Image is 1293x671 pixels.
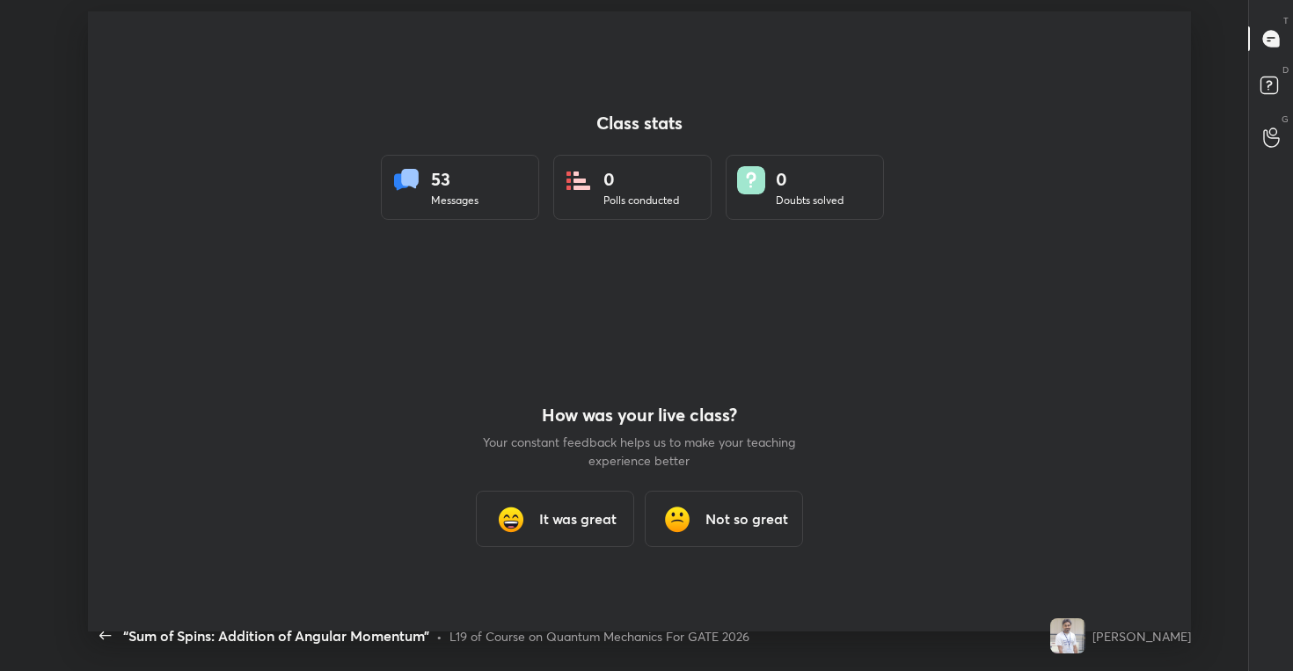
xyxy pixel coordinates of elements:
p: G [1282,113,1289,126]
div: “Sum of Spins: Addition of Angular Momentum” [123,625,429,646]
div: • [436,627,442,645]
img: 5fec7a98e4a9477db02da60e09992c81.jpg [1050,618,1085,653]
p: D [1282,63,1289,77]
h4: How was your live class? [481,405,798,427]
div: 0 [603,166,679,193]
div: 0 [776,166,844,193]
img: statsPoll.b571884d.svg [565,166,593,194]
div: Doubts solved [776,193,844,208]
img: doubts.8a449be9.svg [737,166,765,194]
img: frowning_face_cmp.gif [660,502,695,537]
img: grinning_face_with_smiling_eyes_cmp.gif [493,502,529,537]
div: Polls conducted [603,193,679,208]
p: T [1283,14,1289,27]
div: L19 of Course on Quantum Mechanics For GATE 2026 [449,627,749,645]
div: [PERSON_NAME] [1092,627,1191,645]
div: Messages [431,193,478,208]
img: statsMessages.856aad98.svg [392,166,420,194]
h3: It was great [539,509,617,530]
p: Your constant feedback helps us to make your teaching experience better [481,434,798,470]
div: 53 [431,166,478,193]
h3: Not so great [705,509,788,530]
h4: Class stats [381,113,898,134]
